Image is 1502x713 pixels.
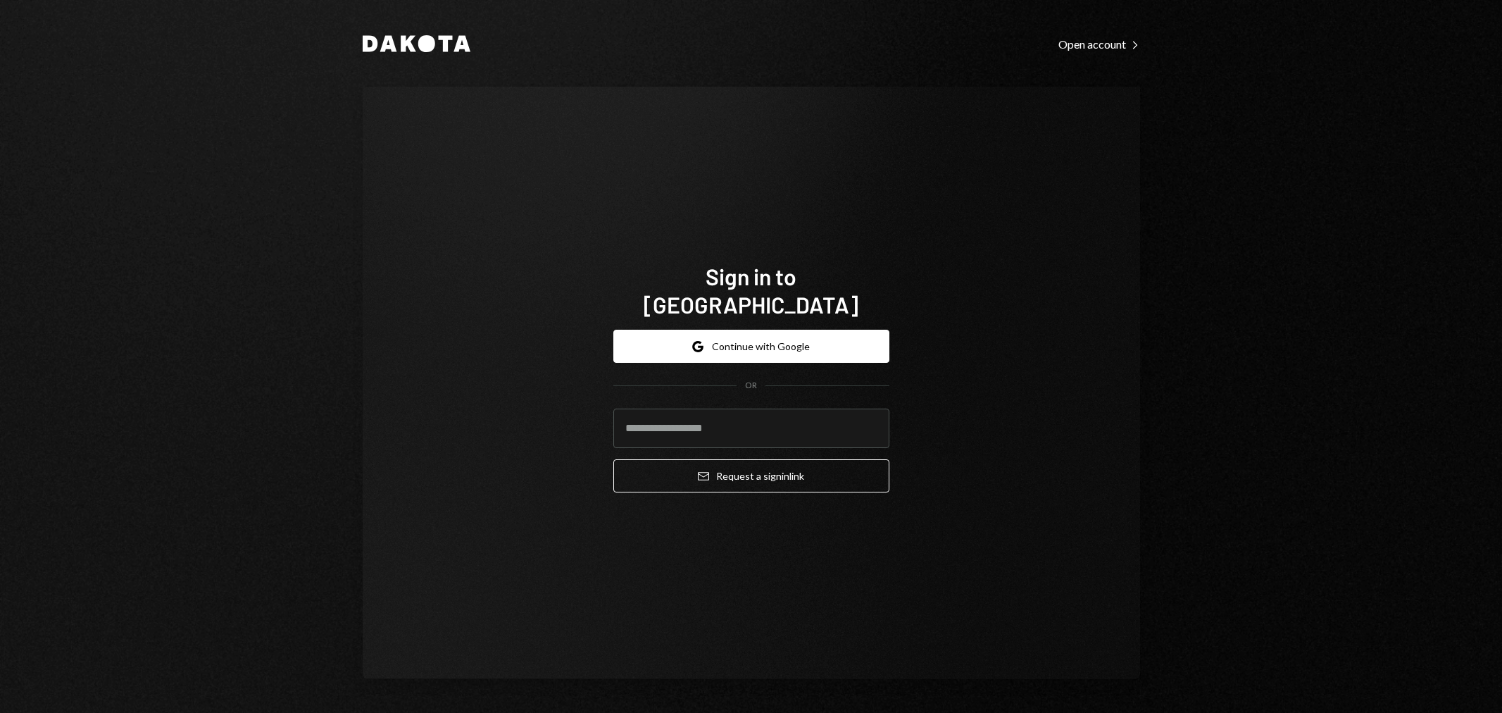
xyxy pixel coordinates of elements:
[1058,36,1140,51] a: Open account
[613,262,889,318] h1: Sign in to [GEOGRAPHIC_DATA]
[613,459,889,492] button: Request a signinlink
[1058,37,1140,51] div: Open account
[613,330,889,363] button: Continue with Google
[745,380,757,392] div: OR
